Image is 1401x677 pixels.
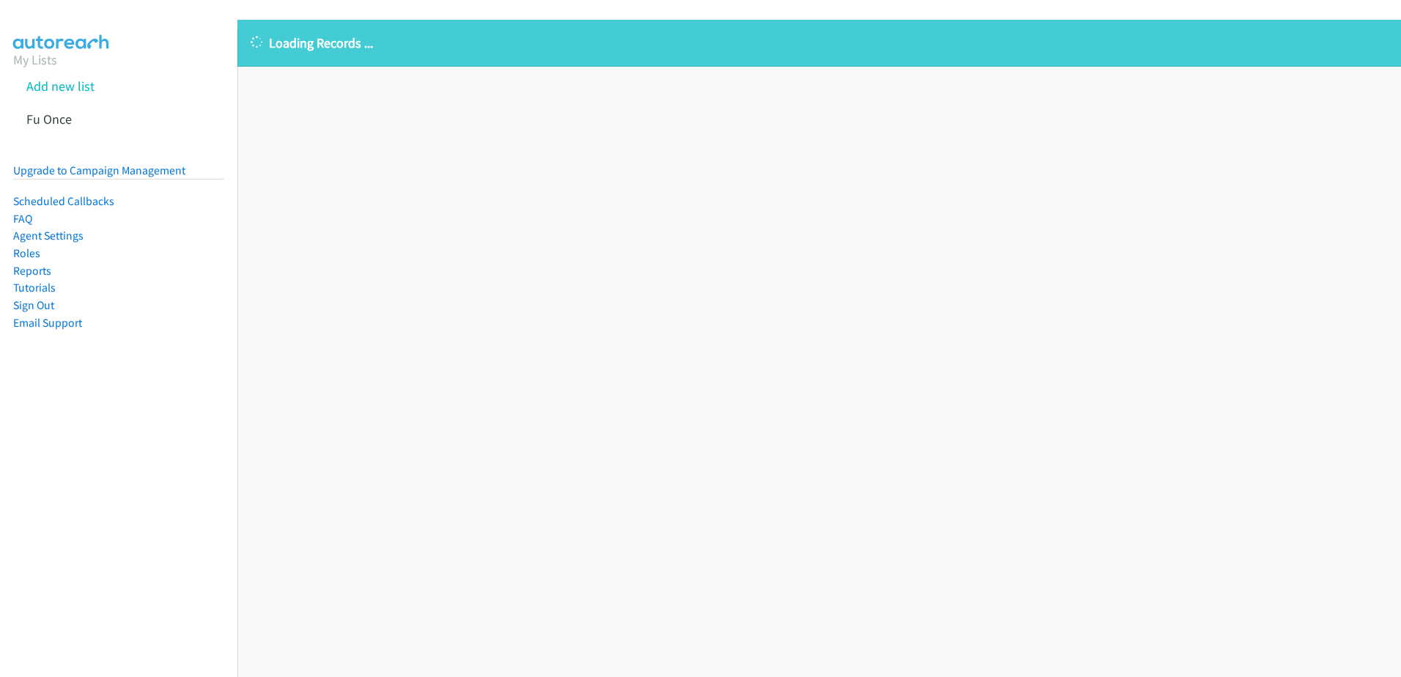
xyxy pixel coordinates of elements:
a: Email Support [13,316,82,330]
a: Agent Settings [13,229,84,243]
a: Roles [13,246,40,260]
a: Upgrade to Campaign Management [13,163,185,177]
a: Fu Once [26,111,72,127]
a: Add new list [26,78,95,95]
a: My Lists [13,51,57,68]
p: Loading Records ... [251,33,1388,53]
a: Scheduled Callbacks [13,194,114,208]
a: Sign Out [13,298,54,312]
a: Reports [13,264,51,278]
a: Tutorials [13,281,56,295]
a: FAQ [13,212,32,226]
